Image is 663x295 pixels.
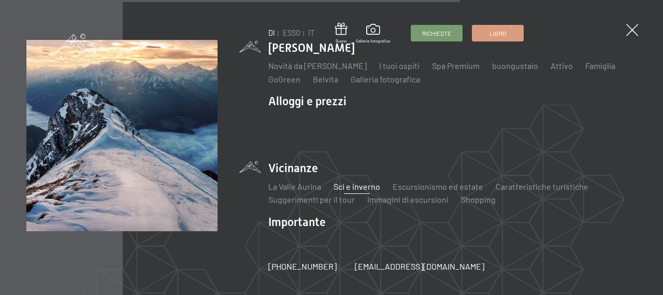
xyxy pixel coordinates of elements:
a: [PHONE_NUMBER] [268,261,337,272]
a: Shopping [461,194,496,204]
a: La Valle Aurina [268,181,321,191]
a: Caratteristiche turistiche [496,181,588,191]
font: Richieste [422,30,451,37]
a: I tuoi ospiti [379,61,420,71]
a: Attivo [551,61,573,71]
a: Novità da [PERSON_NAME] [268,61,367,71]
a: Spa Premium [432,61,480,71]
font: Buono [336,38,347,44]
a: Famiglia [585,61,615,71]
a: GoGreen [268,74,300,84]
a: Belvita [313,74,338,84]
a: DI [268,29,275,37]
a: Libro [472,25,523,41]
a: ESSO [283,29,300,37]
font: Libro [489,30,506,37]
font: [EMAIL_ADDRESS][DOMAIN_NAME] [355,261,484,271]
a: Galleria fotografica [351,74,420,84]
a: [EMAIL_ADDRESS][DOMAIN_NAME] [355,261,484,272]
a: Galleria fotografica [356,24,390,44]
a: Immagini di escursioni [367,194,449,204]
a: Sci e inverno [334,181,380,191]
a: Buono [335,23,347,44]
a: IT [308,29,314,37]
font: [PHONE_NUMBER] [268,261,337,271]
a: buongustaio [492,61,538,71]
font: Galleria fotografica [356,38,390,44]
a: Escursionismo ed estate [393,181,483,191]
a: Suggerimenti per il tour [268,194,355,204]
a: Richieste [411,25,462,41]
